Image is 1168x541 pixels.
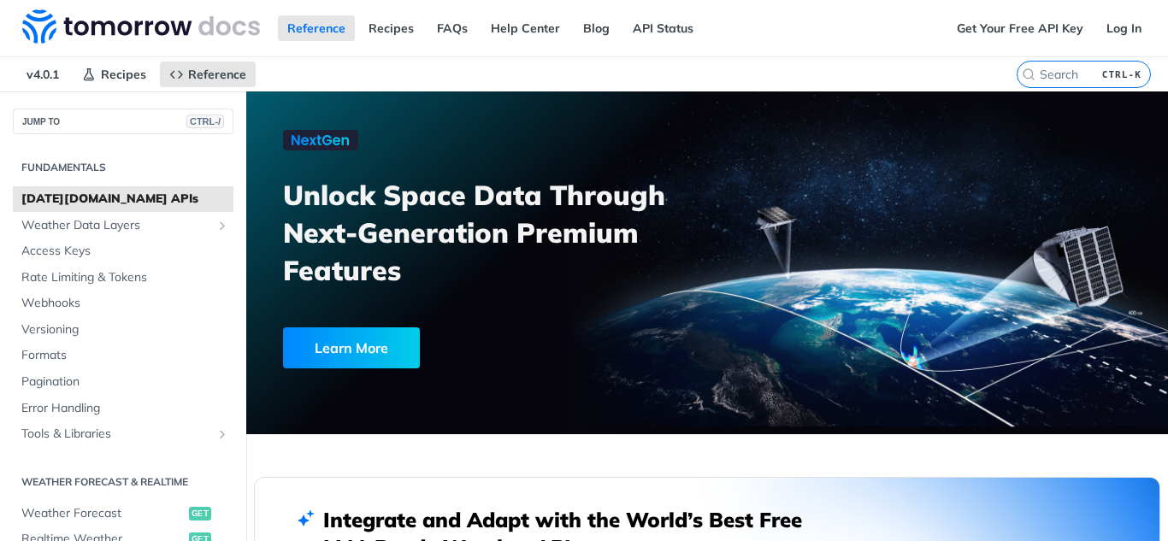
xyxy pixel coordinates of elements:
kbd: CTRL-K [1098,66,1146,83]
span: v4.0.1 [17,62,68,87]
div: Learn More [283,327,420,368]
span: Versioning [21,321,229,338]
a: Help Center [481,15,569,41]
a: Get Your Free API Key [947,15,1093,41]
a: Access Keys [13,238,233,264]
h2: Fundamentals [13,160,233,175]
a: Tools & LibrariesShow subpages for Tools & Libraries [13,421,233,447]
a: Weather Data LayersShow subpages for Weather Data Layers [13,213,233,238]
span: Weather Forecast [21,505,185,522]
a: Rate Limiting & Tokens [13,265,233,291]
a: API Status [623,15,703,41]
span: Weather Data Layers [21,217,211,234]
span: Tools & Libraries [21,426,211,443]
a: Pagination [13,369,233,395]
a: Blog [574,15,619,41]
a: Recipes [359,15,423,41]
span: get [189,507,211,520]
span: Recipes [101,67,146,82]
a: Formats [13,343,233,368]
img: NextGen [283,130,358,150]
span: Rate Limiting & Tokens [21,269,229,286]
a: Log In [1097,15,1151,41]
span: Access Keys [21,243,229,260]
h3: Unlock Space Data Through Next-Generation Premium Features [283,176,726,289]
a: Versioning [13,317,233,343]
a: [DATE][DOMAIN_NAME] APIs [13,186,233,212]
span: CTRL-/ [186,115,224,128]
span: Webhooks [21,295,229,312]
span: [DATE][DOMAIN_NAME] APIs [21,191,229,208]
svg: Search [1022,68,1035,81]
a: Reference [160,62,256,87]
a: Recipes [73,62,156,87]
a: Reference [278,15,355,41]
a: Weather Forecastget [13,501,233,526]
span: Formats [21,347,229,364]
span: Error Handling [21,400,229,417]
a: Error Handling [13,396,233,421]
button: Show subpages for Tools & Libraries [215,427,229,441]
span: Pagination [21,373,229,391]
a: FAQs [428,15,477,41]
h2: Weather Forecast & realtime [13,474,233,490]
button: Show subpages for Weather Data Layers [215,219,229,232]
a: Webhooks [13,291,233,316]
span: Reference [188,67,246,82]
a: Learn More [283,327,637,368]
img: Tomorrow.io Weather API Docs [22,9,260,44]
button: JUMP TOCTRL-/ [13,109,233,134]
